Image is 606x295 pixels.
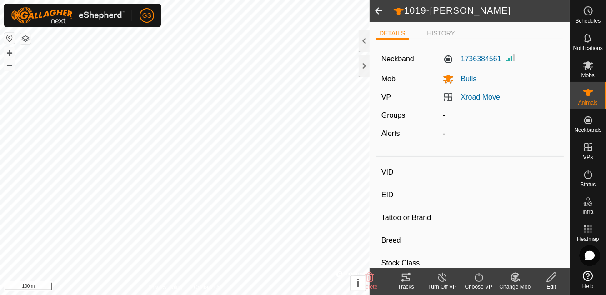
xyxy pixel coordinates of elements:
div: Turn Off VP [424,283,461,291]
span: Neckbands [574,127,601,133]
li: HISTORY [423,29,459,38]
label: VP [381,93,391,101]
div: Change Mob [497,283,533,291]
label: VID [381,166,441,178]
span: GS [142,11,151,20]
span: Bulls [454,75,477,83]
label: Groups [381,111,405,119]
div: - [439,128,562,139]
label: Neckband [381,54,414,65]
div: - [439,110,562,121]
span: Infra [582,209,593,215]
a: Contact Us [194,283,220,291]
label: Alerts [381,130,400,137]
button: i [351,276,366,291]
span: VPs [583,155,593,160]
label: Tattoo or Brand [381,212,441,224]
div: Choose VP [461,283,497,291]
img: Signal strength [505,52,516,63]
span: Help [582,284,594,289]
a: Help [570,267,606,293]
label: EID [381,189,441,201]
span: Mobs [581,73,595,78]
div: Tracks [388,283,424,291]
span: i [356,277,360,290]
a: Xroad Move [461,93,500,101]
div: Edit [533,283,570,291]
h2: 1019-[PERSON_NAME] [393,5,570,17]
span: Notifications [573,45,603,51]
button: – [4,60,15,70]
label: Stock Class [381,257,441,269]
label: Breed [381,235,441,246]
a: Privacy Policy [149,283,183,291]
img: Gallagher Logo [11,7,125,24]
label: 1736384561 [443,54,501,65]
span: Heatmap [577,236,599,242]
span: Status [580,182,596,187]
span: Animals [578,100,598,105]
button: + [4,48,15,59]
label: Mob [381,75,396,83]
li: DETAILS [376,29,409,40]
span: Schedules [575,18,601,24]
button: Map Layers [20,33,31,44]
button: Reset Map [4,33,15,44]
